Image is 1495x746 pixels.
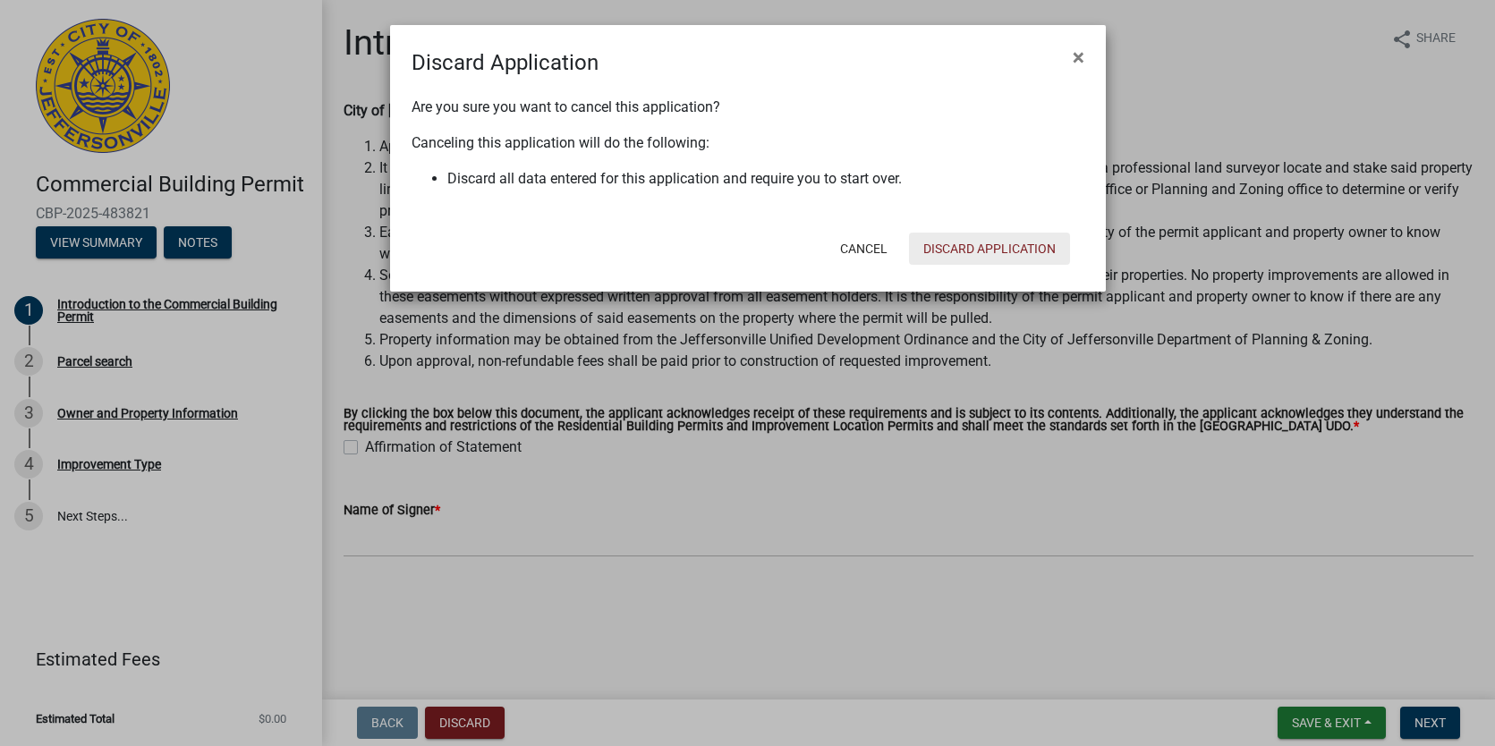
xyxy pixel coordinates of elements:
button: Close [1058,32,1099,82]
button: Cancel [826,233,902,265]
button: Discard Application [909,233,1070,265]
h4: Discard Application [412,47,599,79]
p: Canceling this application will do the following: [412,132,1084,154]
span: × [1073,45,1084,70]
p: Are you sure you want to cancel this application? [412,97,1084,118]
li: Discard all data entered for this application and require you to start over. [447,168,1084,190]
